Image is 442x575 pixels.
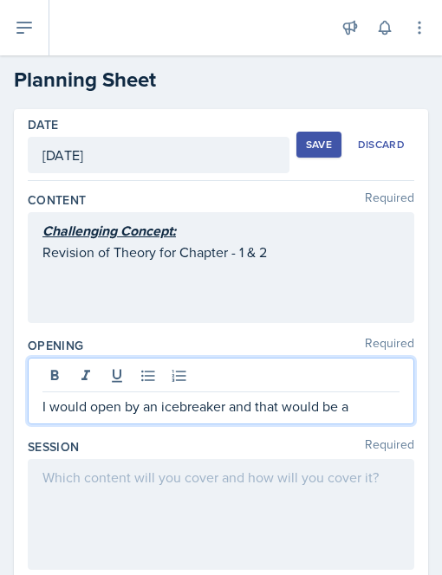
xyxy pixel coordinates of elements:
label: Session [28,438,79,455]
div: Discard [358,138,405,152]
div: Save [306,138,332,152]
span: Required [365,337,414,354]
p: I would open by an icebreaker and that would be a [42,396,400,417]
u: Challenging Concept: [42,221,176,241]
h2: Planning Sheet [14,64,428,95]
button: Save [296,132,341,158]
button: Discard [348,132,414,158]
label: Opening [28,337,83,354]
span: Required [365,191,414,209]
label: Date [28,116,58,133]
label: Content [28,191,86,209]
span: Required [365,438,414,455]
p: Revision of Theory for Chapter - 1 & 2 [42,242,400,262]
